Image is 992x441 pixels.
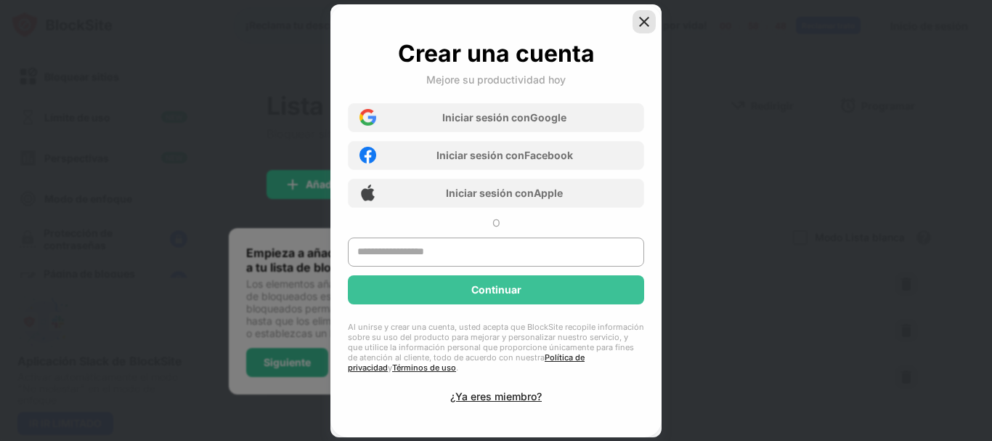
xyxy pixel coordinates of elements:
font: Iniciar sesión con [446,187,534,199]
font: Mejore su productividad hoy [426,73,566,86]
font: O [492,217,500,229]
font: ¿Ya eres miembro? [450,390,542,402]
a: Términos de uso [392,363,456,373]
a: Política de privacidad [348,352,585,373]
font: . [456,363,458,373]
font: Iniciar sesión con [442,111,530,124]
font: Facebook [524,149,573,161]
font: Google [530,111,566,124]
font: Apple [534,187,563,199]
img: google-icon.png [359,109,376,126]
font: Al unirse y crear una cuenta, usted acepta que BlockSite recopile información sobre su uso del pr... [348,322,644,363]
font: Crear una cuenta [398,39,595,68]
img: facebook-icon.png [359,147,376,163]
font: y [388,363,392,373]
font: Continuar [471,283,521,296]
img: apple-icon.png [359,185,376,201]
font: Iniciar sesión con [436,149,524,161]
